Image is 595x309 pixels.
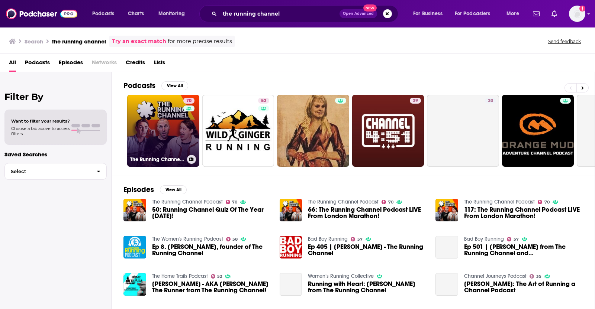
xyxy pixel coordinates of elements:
[308,281,427,293] span: Running with Heart: [PERSON_NAME] from The Running Channel
[183,98,194,104] a: 70
[206,5,405,22] div: Search podcasts, credits, & more...
[160,185,187,194] button: View All
[455,9,491,19] span: For Podcasters
[280,236,302,258] a: Ep 405 | Andy Baddeley - The Running Channel
[226,200,238,204] a: 70
[261,97,266,105] span: 52
[435,273,458,296] a: Vince Menzione: The Art of Running a Channel Podcast
[485,98,496,104] a: 30
[464,281,583,293] span: [PERSON_NAME]: The Art of Running a Channel Podcast
[507,237,519,241] a: 57
[308,199,379,205] a: The Running Channel Podcast
[308,244,427,256] a: Ep 405 | Andy Baddeley - The Running Channel
[427,95,499,167] a: 30
[357,238,363,241] span: 57
[308,281,427,293] a: Running with Heart: Sarah Hartley from The Running Channel
[569,6,585,22] img: User Profile
[4,91,107,102] h2: Filter By
[217,275,222,278] span: 52
[408,8,452,20] button: open menu
[25,56,50,72] a: Podcasts
[6,7,77,21] img: Podchaser - Follow, Share and Rate Podcasts
[92,9,114,19] span: Podcasts
[363,4,377,12] span: New
[464,236,504,242] a: Bad Boy Running
[464,244,583,256] span: Ep 501 | [PERSON_NAME] from The Running Channel and MorningCoffeeRun - from The Run Show
[413,97,418,105] span: 39
[343,12,374,16] span: Open Advanced
[280,199,302,221] img: 66: The Running Channel Podcast LIVE From London Marathon!
[127,95,199,167] a: 70The Running Channel Podcast
[158,9,185,19] span: Monitoring
[464,199,535,205] a: The Running Channel Podcast
[435,236,458,258] a: Ep 501 | James Dunn from The Running Channel and MorningCoffeeRun - from The Run Show
[92,56,117,72] span: Networks
[59,56,83,72] a: Episodes
[464,206,583,219] a: 117: The Running Channel Podcast LIVE From London Marathon!
[153,8,194,20] button: open menu
[123,185,154,194] h2: Episodes
[168,37,232,46] span: for more precise results
[388,201,393,204] span: 70
[351,237,363,241] a: 57
[123,185,187,194] a: EpisodesView All
[514,238,519,241] span: 57
[308,206,427,219] a: 66: The Running Channel Podcast LIVE From London Marathon!
[152,206,271,219] a: 50: Running Channel Quiz Of The Year 2023!
[220,8,340,20] input: Search podcasts, credits, & more...
[152,244,271,256] span: Ep 8. [PERSON_NAME], founder of The Running Channel
[232,238,238,241] span: 58
[410,98,421,104] a: 39
[9,56,16,72] a: All
[4,151,107,158] p: Saved Searches
[130,156,184,163] h3: The Running Channel Podcast
[536,275,541,278] span: 35
[530,7,543,20] a: Show notifications dropdown
[123,273,146,296] img: Anna Harding - AKA Anna The Runner from The Running Channel!
[382,200,393,204] a: 70
[87,8,124,20] button: open menu
[258,98,269,104] a: 52
[569,6,585,22] span: Logged in as evankrask
[464,281,583,293] a: Vince Menzione: The Art of Running a Channel Podcast
[123,236,146,258] img: Ep 8. Anna Harding, founder of The Running Channel
[488,97,493,105] span: 30
[52,38,106,45] h3: the running channel
[579,6,585,12] svg: Add a profile image
[123,81,188,90] a: PodcastsView All
[506,9,519,19] span: More
[308,244,427,256] span: Ep 405 | [PERSON_NAME] - The Running Channel
[413,9,443,19] span: For Business
[123,199,146,221] img: 50: Running Channel Quiz Of The Year 2023!
[340,9,377,18] button: Open AdvancedNew
[352,95,424,167] a: 39
[226,237,238,241] a: 58
[5,169,91,174] span: Select
[11,118,70,124] span: Want to filter your results?
[123,8,148,20] a: Charts
[569,6,585,22] button: Show profile menu
[501,8,528,20] button: open menu
[538,200,550,204] a: 70
[186,97,192,105] span: 70
[308,273,374,279] a: Women’s Running Collective
[450,8,501,20] button: open menu
[25,38,43,45] h3: Search
[530,274,541,279] a: 35
[128,9,144,19] span: Charts
[11,126,70,136] span: Choose a tab above to access filters.
[280,273,302,296] a: Running with Heart: Sarah Hartley from The Running Channel
[112,37,166,46] a: Try an exact match
[154,56,165,72] a: Lists
[123,81,155,90] h2: Podcasts
[152,206,271,219] span: 50: Running Channel Quiz Of The Year [DATE]!
[544,201,550,204] span: 70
